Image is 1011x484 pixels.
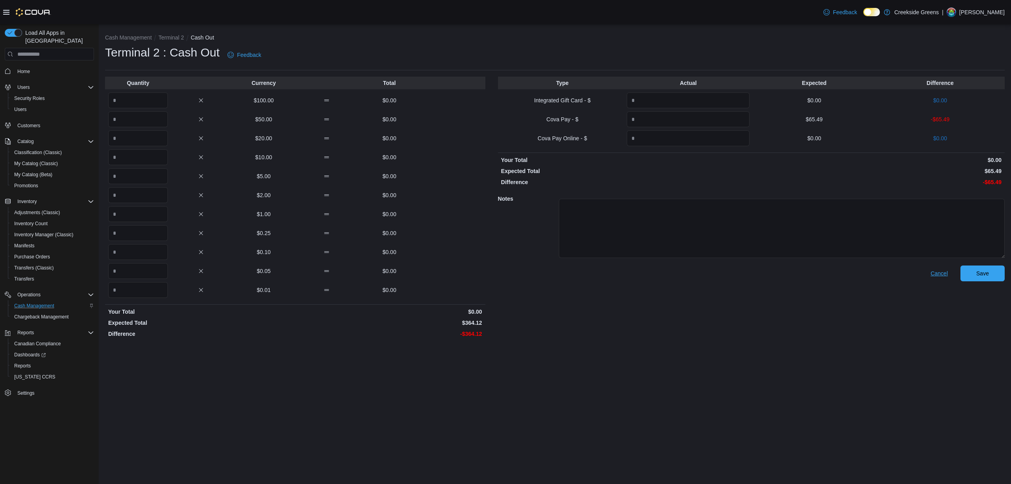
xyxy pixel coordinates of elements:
input: Dark Mode [863,8,880,16]
p: $10.00 [234,153,293,161]
a: My Catalog (Classic) [11,159,61,168]
p: Difference [879,79,1002,87]
input: Quantity [108,244,168,260]
span: Load All Apps in [GEOGRAPHIC_DATA] [22,29,94,45]
span: Transfers (Classic) [11,263,94,273]
button: Reports [14,328,37,337]
button: My Catalog (Classic) [8,158,97,169]
a: Feedback [820,4,860,20]
button: Chargeback Management [8,311,97,322]
span: Users [14,106,26,113]
p: $0.05 [234,267,293,275]
span: Users [11,105,94,114]
button: [US_STATE] CCRS [8,371,97,382]
button: Settings [2,387,97,399]
span: Catalog [14,137,94,146]
p: $65.49 [753,167,1002,175]
p: Type [501,79,624,87]
button: Reports [8,360,97,371]
nav: An example of EuiBreadcrumbs [105,34,1005,43]
button: Cash Management [105,34,152,41]
span: Home [17,68,30,75]
p: $0.00 [753,96,876,104]
button: My Catalog (Beta) [8,169,97,180]
span: Canadian Compliance [11,339,94,348]
p: $0.00 [359,248,419,256]
button: Adjustments (Classic) [8,207,97,218]
a: Cash Management [11,301,57,311]
span: Save [976,269,989,277]
p: $0.00 [879,134,1002,142]
p: $0.00 [753,156,1002,164]
span: Washington CCRS [11,372,94,382]
button: Manifests [8,240,97,251]
button: Inventory [2,196,97,207]
a: Feedback [224,47,264,63]
span: Settings [17,390,34,396]
p: $0.00 [359,286,419,294]
p: Integrated Gift Card - $ [501,96,624,104]
span: Canadian Compliance [14,341,61,347]
p: | [942,8,943,17]
span: Customers [14,121,94,130]
input: Quantity [108,130,168,146]
span: Feedback [237,51,261,59]
input: Quantity [108,168,168,184]
span: Reports [14,328,94,337]
span: Cash Management [11,301,94,311]
h5: Notes [498,191,557,207]
span: Manifests [14,243,34,249]
p: $0.00 [359,172,419,180]
a: Canadian Compliance [11,339,64,348]
span: Promotions [11,181,94,190]
span: Dashboards [14,352,46,358]
button: Reports [2,327,97,338]
a: Manifests [11,241,38,250]
img: Cova [16,8,51,16]
p: $0.00 [359,96,419,104]
p: Expected Total [108,319,293,327]
button: Save [960,266,1005,281]
button: Operations [14,290,44,299]
input: Quantity [108,282,168,298]
span: Manifests [11,241,94,250]
button: Canadian Compliance [8,338,97,349]
p: $100.00 [234,96,293,104]
span: Reports [17,330,34,336]
span: Home [14,66,94,76]
a: My Catalog (Beta) [11,170,56,179]
span: Reports [11,361,94,371]
button: Users [2,82,97,93]
p: Expected Total [501,167,750,175]
p: Currency [234,79,293,87]
p: $0.00 [753,134,876,142]
p: Difference [108,330,293,338]
input: Quantity [108,263,168,279]
span: Transfers [14,276,34,282]
span: Customers [17,122,40,129]
span: Users [14,83,94,92]
span: Feedback [833,8,857,16]
button: Users [8,104,97,115]
a: Inventory Manager (Classic) [11,230,77,239]
span: Security Roles [14,95,45,102]
input: Quantity [108,187,168,203]
span: Operations [14,290,94,299]
a: Transfers [11,274,37,284]
input: Quantity [108,111,168,127]
span: Adjustments (Classic) [11,208,94,217]
p: $0.25 [234,229,293,237]
a: Chargeback Management [11,312,72,322]
p: Expected [753,79,876,87]
input: Quantity [627,92,750,108]
span: Inventory Manager (Classic) [11,230,94,239]
p: $2.00 [234,191,293,199]
span: Inventory [17,198,37,205]
p: Actual [627,79,750,87]
input: Quantity [108,206,168,222]
span: My Catalog (Beta) [11,170,94,179]
p: -$65.49 [879,115,1002,123]
p: $0.00 [359,191,419,199]
a: Security Roles [11,94,48,103]
span: Classification (Classic) [11,148,94,157]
